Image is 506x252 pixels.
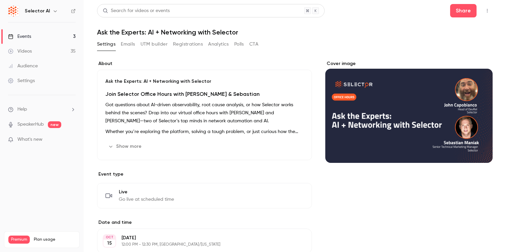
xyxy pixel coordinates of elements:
[34,237,75,242] span: Plan usage
[208,39,229,50] button: Analytics
[97,60,312,67] label: About
[450,4,477,17] button: Share
[97,28,493,36] h1: Ask the Experts: AI + Networking with Selector
[17,121,44,128] a: SpeakerHub
[325,60,493,163] section: Cover image
[8,33,31,40] div: Events
[97,39,115,50] button: Settings
[105,128,304,136] p: Whether you’re exploring the platform, solving a tough problem, or just curious how the magic hap...
[234,39,244,50] button: Polls
[325,60,493,67] label: Cover image
[119,196,174,203] span: Go live at scheduled time
[8,6,19,16] img: Selector AI
[107,240,112,247] p: 15
[8,106,76,113] li: help-dropdown-opener
[97,171,312,178] p: Event type
[8,236,30,244] span: Premium
[17,136,43,143] span: What's new
[97,219,312,226] label: Date and time
[103,235,115,240] div: OCT
[105,91,260,97] strong: Join Selector Office Hours with [PERSON_NAME] & Sebastian
[105,78,304,85] p: Ask the Experts: AI + Networking with Selector
[25,8,50,14] h6: Selector AI
[121,39,135,50] button: Emails
[121,235,276,241] p: [DATE]
[103,7,170,14] div: Search for videos or events
[17,106,27,113] span: Help
[105,101,304,125] p: Got questions about AI-driven observability, root cause analysis, or how Selector works behind th...
[105,141,146,152] button: Show more
[68,137,76,143] iframe: Noticeable Trigger
[8,48,32,55] div: Videos
[141,39,168,50] button: UTM builder
[8,77,35,84] div: Settings
[119,189,174,195] span: Live
[249,39,258,50] button: CTA
[8,63,38,69] div: Audience
[48,121,61,128] span: new
[173,39,203,50] button: Registrations
[121,242,276,247] p: 12:00 PM - 12:30 PM, [GEOGRAPHIC_DATA]/[US_STATE]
